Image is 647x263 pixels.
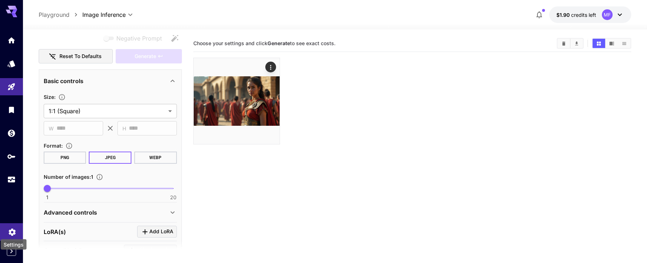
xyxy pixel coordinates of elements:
span: Image Inference [82,10,126,19]
span: W [49,124,54,133]
div: Models [7,59,16,68]
span: Add LoRA [149,227,173,236]
button: Choose the file format for the output image. [63,142,76,149]
button: Show images in list view [618,39,631,48]
span: 1 [46,194,48,201]
button: Reset to defaults [39,49,113,64]
button: Expand sidebar [7,247,16,256]
button: Click to add LoRA [137,226,177,238]
span: Negative Prompt [116,34,162,43]
span: Choose your settings and click to see exact costs. [193,40,335,46]
div: Clear ImagesDownload All [557,38,584,49]
button: JPEG [89,152,131,164]
button: $1.8961MF [549,6,631,23]
div: Basic controls [44,72,177,90]
span: Negative prompts are not compatible with the selected model. [102,34,168,43]
div: $1.8961 [556,11,596,19]
div: Home [7,36,16,45]
div: Usage [7,175,16,184]
button: Specify how many images to generate in a single request. Each image generation will be charged se... [93,173,106,181]
span: Size : [44,94,55,100]
button: PNG [44,152,86,164]
span: 1:1 (Square) [49,107,165,115]
div: MF [602,9,613,20]
div: Playground [7,82,16,91]
span: H [122,124,126,133]
span: $1.90 [556,12,571,18]
span: Number of images : 1 [44,174,93,180]
img: 2Q== [194,58,280,144]
button: Show images in grid view [593,39,605,48]
button: Clear Images [557,39,570,48]
div: Advanced controls [44,204,177,221]
span: credits left [571,12,596,18]
div: Actions [265,62,276,72]
span: 20 [170,194,177,201]
div: Library [7,105,16,114]
a: Playground [39,10,69,19]
div: Show images in grid viewShow images in video viewShow images in list view [592,38,631,49]
b: Generate [267,40,290,46]
p: Advanced controls [44,208,97,217]
button: WEBP [134,152,177,164]
div: Settings [8,225,16,234]
nav: breadcrumb [39,10,82,19]
button: Adjust the dimensions of the generated image by specifying its width and height in pixels, or sel... [55,94,68,101]
button: Show images in video view [605,39,618,48]
div: Wallet [7,129,16,138]
div: API Keys [7,152,16,161]
p: LoRA(s) [44,228,66,236]
p: Basic controls [44,77,83,85]
div: Settings [1,239,26,250]
span: Format : [44,143,63,149]
button: Download All [570,39,583,48]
